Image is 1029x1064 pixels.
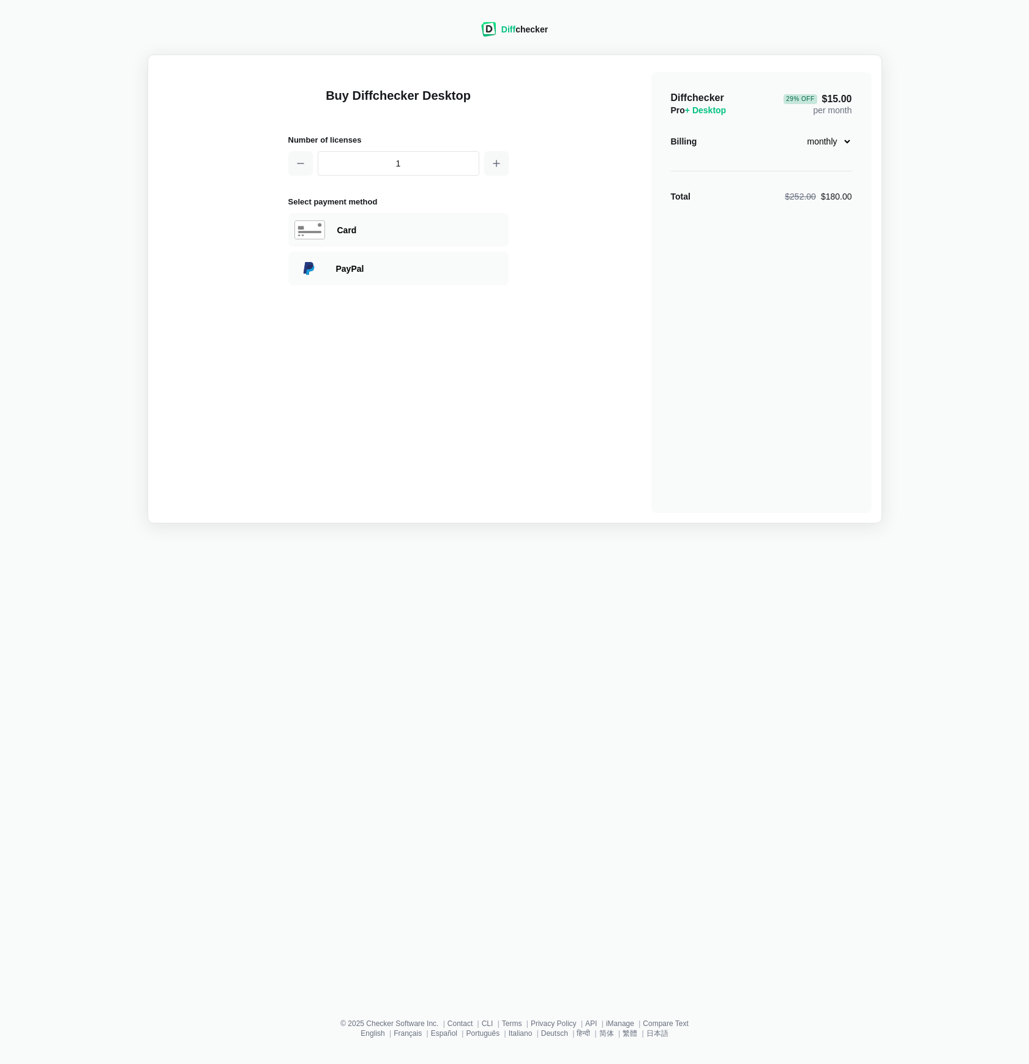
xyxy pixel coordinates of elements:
[623,1029,637,1038] a: 繁體
[671,192,690,201] strong: Total
[671,105,727,115] span: Pro
[501,23,548,36] div: checker
[531,1019,577,1028] a: Privacy Policy
[784,94,851,104] span: $15.00
[288,133,509,146] h2: Number of licenses
[288,252,509,285] div: Paying with PayPal
[643,1019,688,1028] a: Compare Text
[785,190,851,203] div: $180.00
[671,135,697,148] div: Billing
[394,1029,422,1038] a: Français
[288,87,509,119] h1: Buy Diffchecker Desktop
[577,1029,590,1038] a: हिन्दी
[481,29,548,39] a: Diffchecker logoDiffchecker
[288,213,509,247] div: Paying with Card
[481,22,496,37] img: Diffchecker logo
[288,195,509,208] h2: Select payment method
[784,92,851,116] div: per month
[785,192,816,201] span: $252.00
[340,1020,447,1027] li: © 2025 Checker Software Inc.
[784,94,817,104] div: 29 % Off
[431,1029,457,1038] a: Español
[509,1029,533,1038] a: Italiano
[466,1029,500,1038] a: Português
[671,92,724,103] span: Diffchecker
[482,1019,493,1028] a: CLI
[685,105,726,115] span: + Desktop
[336,263,503,275] div: Paying with PayPal
[337,224,503,236] div: Paying with Card
[541,1029,568,1038] a: Deutsch
[447,1019,473,1028] a: Contact
[599,1029,614,1038] a: 简体
[318,151,479,176] input: 1
[646,1029,668,1038] a: 日本語
[361,1029,384,1038] a: English
[606,1019,634,1028] a: iManage
[502,1019,522,1028] a: Terms
[585,1019,597,1028] a: API
[501,24,515,34] span: Diff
